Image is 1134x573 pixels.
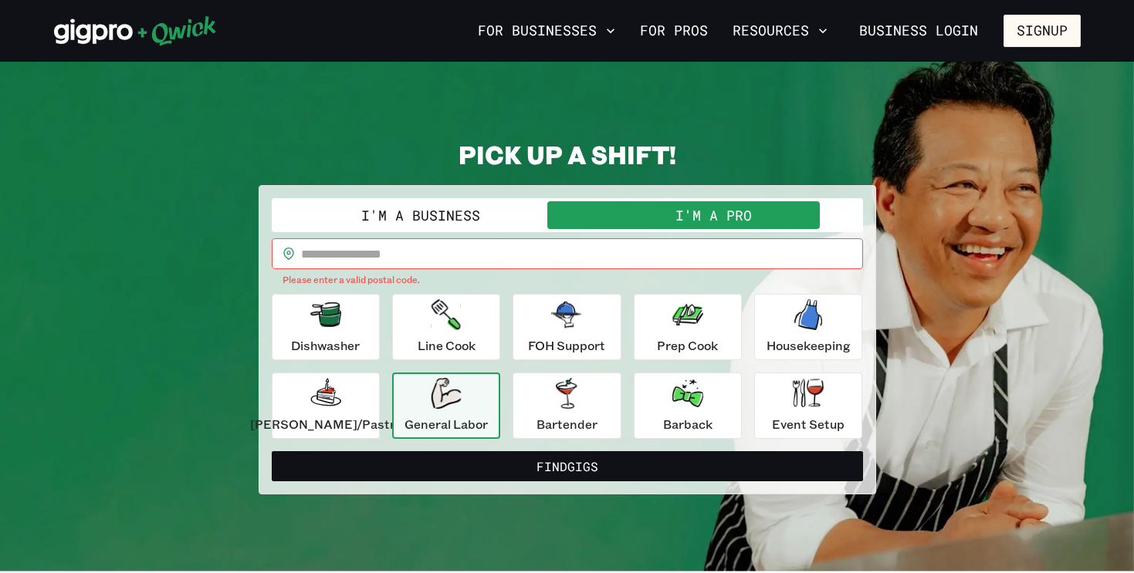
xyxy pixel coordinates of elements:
p: Line Cook [418,336,476,355]
a: Business Login [846,15,991,47]
button: I'm a Business [275,201,567,229]
button: Resources [726,18,834,44]
p: Prep Cook [657,336,718,355]
button: For Businesses [472,18,621,44]
p: FOH Support [528,336,605,355]
p: General Labor [405,415,488,433]
h2: PICK UP A SHIFT! [259,139,876,170]
p: Dishwasher [291,336,360,355]
button: General Labor [392,372,500,439]
p: Please enter a valid postal code. [283,272,852,288]
button: Line Cook [392,294,500,360]
button: [PERSON_NAME]/Pastry [272,372,380,439]
p: Bartender [537,415,597,433]
button: Prep Cook [634,294,742,360]
a: For Pros [634,18,714,44]
button: FOH Support [513,294,621,360]
button: FindGigs [272,451,863,482]
button: Bartender [513,372,621,439]
p: Housekeeping [767,336,851,355]
p: [PERSON_NAME]/Pastry [250,415,401,433]
p: Barback [663,415,713,433]
button: Housekeeping [754,294,862,360]
button: I'm a Pro [567,201,860,229]
p: Event Setup [772,415,845,433]
button: Event Setup [754,372,862,439]
button: Dishwasher [272,294,380,360]
button: Barback [634,372,742,439]
button: Signup [1004,15,1081,47]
